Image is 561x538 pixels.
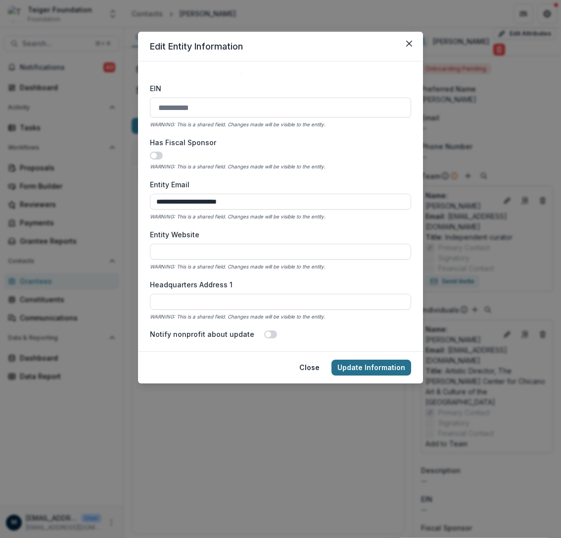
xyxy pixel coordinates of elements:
[150,229,405,240] label: Entity Website
[150,121,326,127] i: WARNING: This is a shared field. Changes made will be visible to the entity.
[150,264,326,269] i: WARNING: This is a shared field. Changes made will be visible to the entity.
[150,214,326,219] i: WARNING: This is a shared field. Changes made will be visible to the entity.
[331,360,411,376] button: Update Information
[150,137,405,148] label: Has Fiscal Sponsor
[150,83,405,94] label: EIN
[293,360,326,376] button: Close
[150,329,254,339] label: Notify nonprofit about update
[150,314,326,320] i: WARNING: This is a shared field. Changes made will be visible to the entity.
[138,32,423,61] header: Edit Entity Information
[150,279,405,290] label: Headquarters Address 1
[401,36,417,52] button: Close
[150,179,405,190] label: Entity Email
[150,163,326,169] i: WARNING: This is a shared field. Changes made will be visible to the entity.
